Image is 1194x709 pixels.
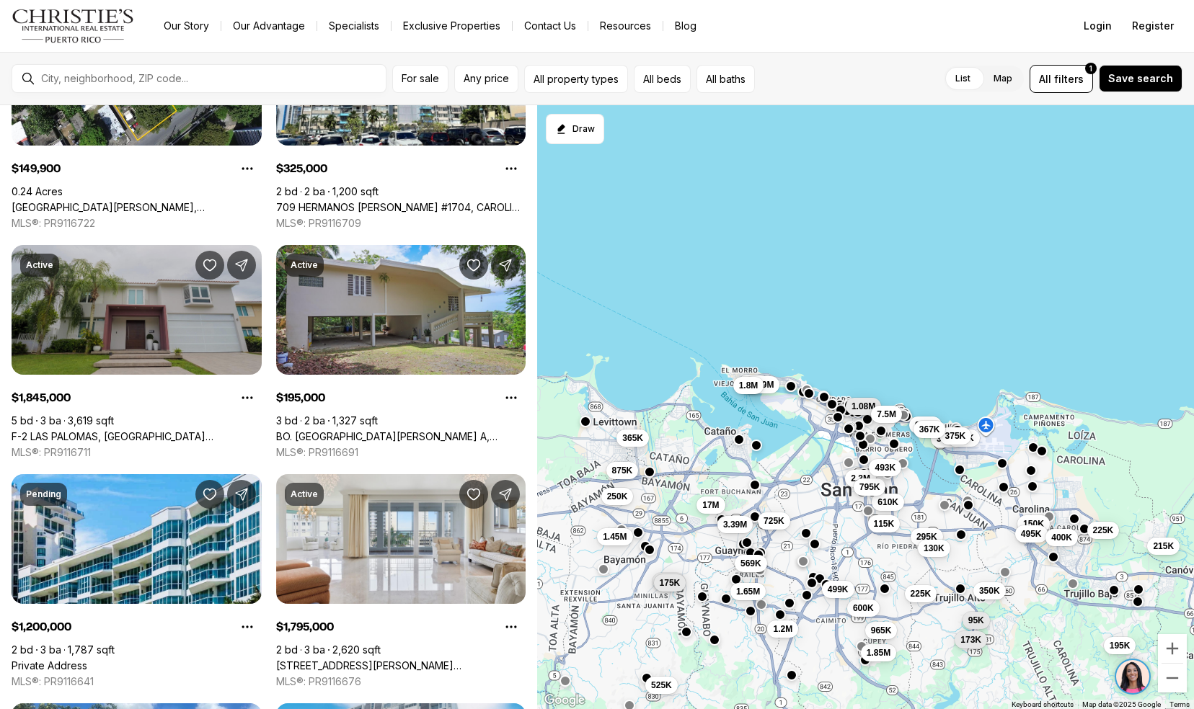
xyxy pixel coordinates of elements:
button: Property options [497,154,526,183]
span: Register [1132,20,1174,32]
p: Pending [26,489,61,500]
span: 2.59M [750,378,774,390]
span: 3.39M [723,518,747,530]
a: BO. SANTA CRUZ LOTE A, CAROLINA PR, 00985 [276,430,526,443]
span: 1.65M [735,585,759,597]
button: 3.39M [717,515,753,532]
button: 400K [1045,528,1078,545]
a: Exclusive Properties [392,16,512,36]
button: 1.2M [767,620,798,638]
span: 17M [702,499,719,510]
span: 115K [873,518,894,530]
button: All beds [634,65,691,93]
a: Terms (opens in new tab) [1169,700,1190,708]
button: 725K [758,512,790,529]
span: 2.3M [851,473,870,484]
button: Share Property [227,251,256,280]
span: All [1039,71,1051,86]
button: 150K [1017,514,1050,532]
a: CALLE ANDINO, CAROLINA PR, 00982 [12,201,262,214]
span: 325K [937,433,958,445]
button: 367K [913,420,945,437]
span: Login [1084,20,1112,32]
button: 130K [918,540,950,557]
span: 610K [877,496,898,508]
span: 1.45M [603,531,627,543]
button: 610K [872,494,904,511]
span: 175K [659,576,680,588]
span: 653K [914,419,935,430]
button: 493K [869,459,901,476]
span: 1.2M [773,623,792,635]
span: 350K [979,585,1000,597]
button: 525K [645,676,678,693]
span: 295K [916,530,937,542]
span: Any price [464,73,509,84]
button: 1.8M [733,377,764,394]
a: F-2 LAS PALOMAS, SAN JUAN PR, 00926 [12,430,262,443]
button: 350K [973,582,1006,599]
span: 525K [651,679,672,690]
span: 215K [1153,540,1174,551]
p: Active [291,259,318,271]
button: Allfilters1 [1030,65,1093,93]
button: Share Property [491,251,520,280]
span: 725K [764,514,784,526]
button: 399K [947,429,980,447]
a: Our Story [152,16,221,36]
a: Our Advantage [221,16,317,36]
span: 1 [1089,63,1092,74]
span: 399K [953,432,974,444]
button: 175K [653,574,686,591]
button: Save search [1099,65,1182,92]
button: 875K [606,461,638,478]
span: 495K [1020,527,1041,539]
button: 225K [1087,521,1119,538]
span: 499K [827,583,848,594]
button: 2.3M [845,470,876,487]
span: 965K [870,625,891,636]
span: 569K [740,558,761,569]
a: Private Address [12,659,87,672]
span: 1.08M [852,400,875,411]
button: Property options [233,154,262,183]
button: 569K [735,555,767,572]
span: 95K [968,615,983,626]
a: 709 HERMANOS RODRIGUEZ EMMA #1704, CAROLINA PR, 00979 [276,201,526,214]
button: 375K [939,427,971,445]
button: 600K [846,599,879,617]
span: 173K [960,634,981,646]
button: 295K [910,527,942,545]
span: 795K [859,481,880,493]
label: Map [982,66,1024,92]
button: All baths [696,65,755,93]
button: 95K [962,612,989,629]
button: Zoom in [1158,634,1187,663]
button: 250K [601,488,633,505]
button: Start drawing [546,114,604,144]
span: For sale [402,73,439,84]
button: 499K [821,580,854,597]
span: 150K [1023,517,1044,529]
button: 1.85M [860,643,895,661]
img: be3d4b55-7850-4bcb-9297-a2f9cd376e78.png [9,9,42,42]
button: 325K [931,430,963,447]
img: logo [12,9,135,43]
a: Specialists [317,16,391,36]
button: Contact Us [513,16,588,36]
button: 215K [1147,537,1180,554]
button: For sale [392,65,448,93]
span: 195K [1109,639,1130,651]
button: 1.45M [597,528,632,545]
button: Share Property [491,480,520,509]
button: 653K [908,416,941,433]
button: Save Property: [195,480,224,509]
button: Save Property: F-2 LAS PALOMAS [195,251,224,280]
button: 1.65M [730,582,765,599]
button: 2.59M [744,375,779,393]
button: Share Property [227,480,256,509]
button: 195K [1103,636,1136,654]
a: Blog [663,16,708,36]
button: Save Property: BO. SANTA CRUZ LOTE A [459,251,488,280]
